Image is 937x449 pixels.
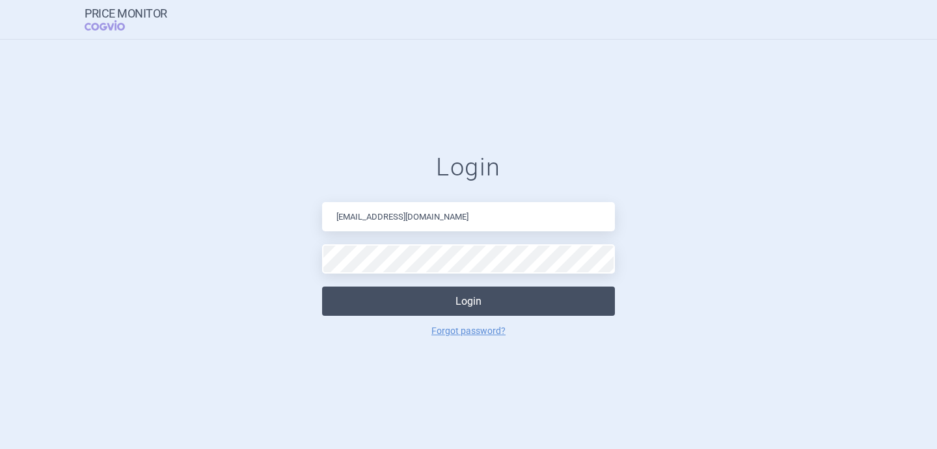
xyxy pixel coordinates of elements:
[85,7,167,32] a: Price MonitorCOGVIO
[431,326,506,335] a: Forgot password?
[85,7,167,20] strong: Price Monitor
[322,287,615,316] button: Login
[322,153,615,183] h1: Login
[85,20,143,31] span: COGVIO
[322,202,615,231] input: Email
